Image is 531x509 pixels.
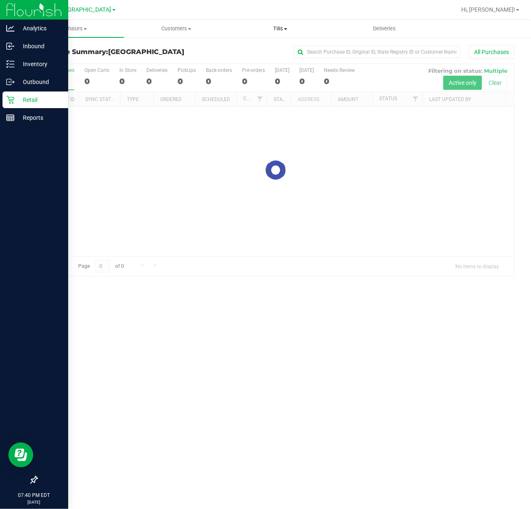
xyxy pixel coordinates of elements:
[124,25,227,32] span: Customers
[15,113,64,123] p: Reports
[6,60,15,68] inline-svg: Inventory
[15,59,64,69] p: Inventory
[15,41,64,51] p: Inbound
[229,25,332,32] span: Tills
[20,20,124,37] a: Purchases
[362,25,407,32] span: Deliveries
[469,45,514,59] button: All Purchases
[15,77,64,87] p: Outbound
[124,20,228,37] a: Customers
[6,78,15,86] inline-svg: Outbound
[6,24,15,32] inline-svg: Analytics
[4,499,64,505] p: [DATE]
[108,48,184,56] span: [GEOGRAPHIC_DATA]
[6,96,15,104] inline-svg: Retail
[6,42,15,50] inline-svg: Inbound
[228,20,332,37] a: Tills
[4,492,64,499] p: 07:40 PM EDT
[37,48,196,56] h3: Purchase Summary:
[54,6,111,13] span: [GEOGRAPHIC_DATA]
[332,20,436,37] a: Deliveries
[15,23,64,33] p: Analytics
[20,25,124,32] span: Purchases
[15,95,64,105] p: Retail
[294,46,460,58] input: Search Purchase ID, Original ID, State Registry ID or Customer Name...
[6,114,15,122] inline-svg: Reports
[461,6,515,13] span: Hi, [PERSON_NAME]!
[8,442,33,467] iframe: Resource center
